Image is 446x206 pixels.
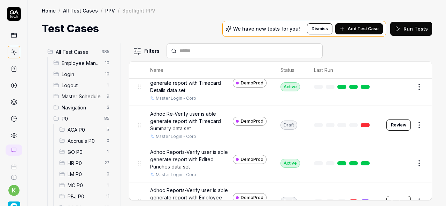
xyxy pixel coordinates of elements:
[56,135,115,146] div: Drag to reorderAccruals P00
[122,7,155,14] div: Spotlight PPV
[280,159,300,168] div: Active
[150,148,230,170] span: Adhoc Reports-Verify user is able generate report with Edited Punches data set
[129,144,432,182] tr: Adhoc Reports-Verify user is able generate report with Edited Punches data setDemoProdMaster Logi...
[3,158,25,170] a: Book a call with us
[103,192,112,200] span: 11
[51,68,115,80] div: Drag to reorderLogin10
[62,93,102,100] span: Master Schedule
[233,155,267,164] a: DemoProd
[150,72,230,94] span: Adhoc Re-Verify user is able generate report with Timecard Details data set
[101,7,102,14] div: /
[51,113,115,124] div: Drag to reorderP085
[150,110,230,132] span: Adhoc Re-Verify user is able generate report with Timecard Summary data set
[42,7,56,14] a: Home
[63,7,98,14] a: All Test Cases
[102,70,112,78] span: 10
[68,171,102,178] span: LM P0
[386,120,411,131] button: Review
[42,21,99,36] h1: Test Cases
[101,114,112,123] span: 85
[51,57,115,68] div: Drag to reorderEmployee Management10
[233,26,300,31] p: We have new tests for you!
[241,80,263,86] span: DemoProd
[56,157,115,168] div: Drag to reorderHR P022
[51,102,115,113] div: Drag to reorderNavigation3
[8,185,20,196] button: k
[56,48,97,56] span: All Test Cases
[129,44,164,58] button: Filters
[307,61,379,79] th: Last Run
[56,180,115,191] div: Drag to reorderMC P01
[233,193,267,202] a: DemoProd
[241,195,263,201] span: DemoProd
[104,103,112,112] span: 3
[233,79,267,88] a: DemoProd
[62,59,101,67] span: Employee Management
[280,197,297,206] div: Draft
[129,106,432,144] tr: Adhoc Re-Verify user is able generate report with Timecard Summary data setDemoProdMaster Login -...
[348,26,379,32] span: Add Test Case
[104,137,112,145] span: 0
[335,23,383,34] button: Add Test Case
[104,125,112,134] span: 5
[102,59,112,67] span: 10
[68,126,102,133] span: ACA P0
[102,159,112,167] span: 22
[104,181,112,189] span: 1
[68,159,100,167] span: HR P0
[62,82,102,89] span: Logout
[104,170,112,178] span: 0
[118,7,120,14] div: /
[68,182,102,189] span: MC P0
[56,124,115,135] div: Drag to reorderACA P05
[390,22,432,36] button: Run Tests
[156,172,196,178] a: Master Login - Corp
[241,156,263,163] span: DemoProd
[6,145,22,156] a: New conversation
[233,117,267,126] a: DemoProd
[56,168,115,180] div: Drag to reorderLM P00
[280,82,300,91] div: Active
[68,148,102,156] span: GO P0
[62,115,100,122] span: P0
[68,137,102,145] span: Accruals P0
[56,146,115,157] div: Drag to reorderGO P01
[3,170,25,181] a: Documentation
[241,118,263,124] span: DemoProd
[129,68,432,106] tr: Adhoc Re-Verify user is able generate report with Timecard Details data setDemoProdMaster Login -...
[280,121,297,130] div: Draft
[56,191,115,202] div: Drag to reorderPBJ P011
[104,81,112,89] span: 1
[51,91,115,102] div: Drag to reorderMaster Schedule9
[104,92,112,100] span: 9
[156,133,196,140] a: Master Login - Corp
[68,193,102,200] span: PBJ P0
[104,148,112,156] span: 1
[105,7,115,14] a: PPV
[62,104,102,111] span: Navigation
[62,71,101,78] span: Login
[274,61,307,79] th: Status
[59,7,60,14] div: /
[156,95,196,101] a: Master Login - Corp
[143,61,274,79] th: Name
[51,80,115,91] div: Drag to reorderLogout1
[307,23,332,34] button: Dismiss
[99,48,112,56] span: 385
